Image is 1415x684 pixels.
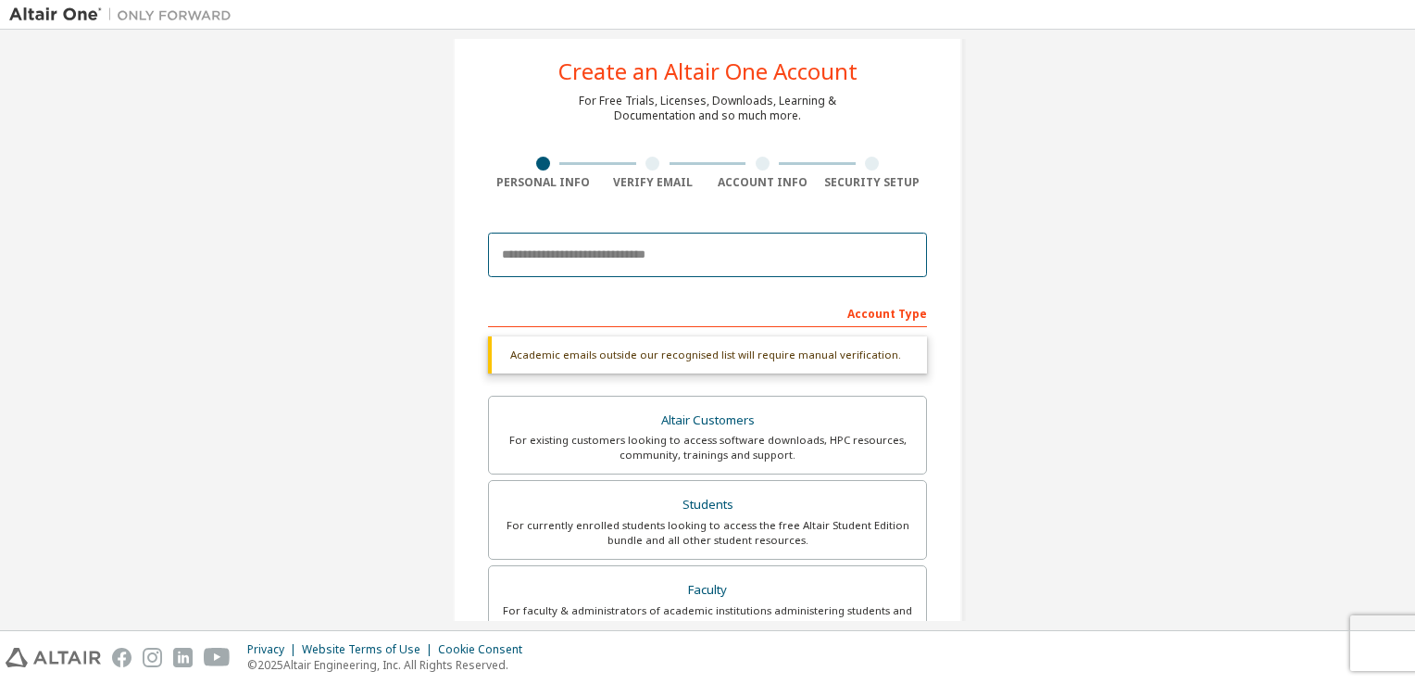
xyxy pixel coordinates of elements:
[707,175,818,190] div: Account Info
[500,518,915,548] div: For currently enrolled students looking to access the free Altair Student Edition bundle and all ...
[500,577,915,603] div: Faculty
[204,648,231,667] img: youtube.svg
[112,648,131,667] img: facebook.svg
[500,433,915,462] div: For existing customers looking to access software downloads, HPC resources, community, trainings ...
[500,603,915,633] div: For faculty & administrators of academic institutions administering students and accessing softwa...
[488,298,927,327] div: Account Type
[247,657,533,673] p: © 2025 Altair Engineering, Inc. All Rights Reserved.
[9,6,241,24] img: Altair One
[488,336,927,374] div: Academic emails outside our recognised list will require manual verification.
[818,175,928,190] div: Security Setup
[302,642,438,657] div: Website Terms of Use
[579,94,836,123] div: For Free Trials, Licenses, Downloads, Learning & Documentation and so much more.
[173,648,193,667] img: linkedin.svg
[500,408,915,434] div: Altair Customers
[558,60,858,82] div: Create an Altair One Account
[6,648,101,667] img: altair_logo.svg
[500,492,915,518] div: Students
[247,642,302,657] div: Privacy
[143,648,162,667] img: instagram.svg
[488,175,598,190] div: Personal Info
[438,642,533,657] div: Cookie Consent
[598,175,708,190] div: Verify Email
